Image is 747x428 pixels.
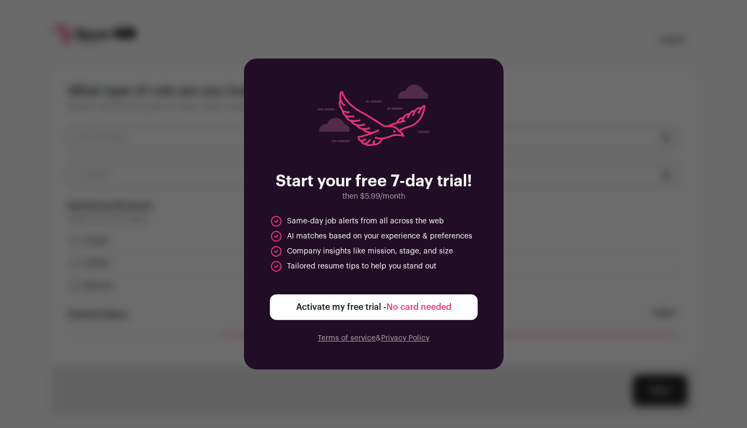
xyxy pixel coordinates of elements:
[270,230,472,243] li: AI matches based on your experience & preferences
[270,191,478,202] p: then $5.99/month
[270,245,453,258] li: Company insights like mission, stage, and size
[270,333,478,344] p: &
[270,215,444,228] li: Same-day job alerts from all across the web
[270,294,478,320] button: Activate my free trial -No card needed
[318,84,429,146] img: raven-searching-graphic-persian-06fbb1bbfb1eb625e0a08d5c8885cd66b42d4a5dc34102e9b086ff89f5953142.png
[381,335,429,342] a: Privacy Policy
[270,172,478,191] h2: Start your free 7-day trial!
[270,260,436,273] li: Tailored resume tips to help you stand out
[318,335,376,342] a: Terms of service
[386,303,451,311] span: No card needed
[296,301,451,314] span: Activate my free trial -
